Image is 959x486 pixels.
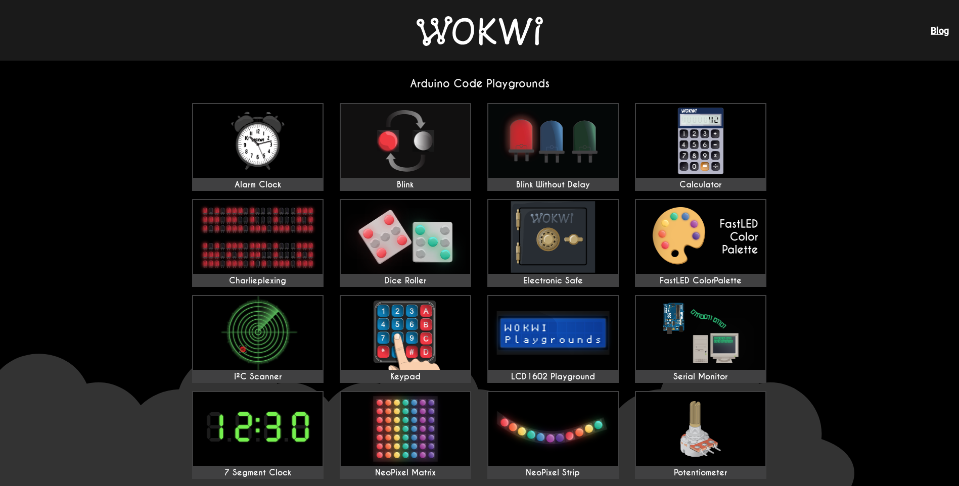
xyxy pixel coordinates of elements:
[341,200,470,274] img: Dice Roller
[193,200,323,274] img: Charlieplexing
[340,103,471,191] a: Blink
[488,392,618,466] img: NeoPixel Strip
[636,372,765,382] div: Serial Monitor
[488,296,618,370] img: LCD1602 Playground
[487,103,619,191] a: Blink Without Delay
[635,295,766,383] a: Serial Monitor
[487,199,619,287] a: Electronic Safe
[636,200,765,274] img: FastLED ColorPalette
[635,391,766,479] a: Potentiometer
[417,16,543,46] img: Wokwi
[487,391,619,479] a: NeoPixel Strip
[192,103,324,191] a: Alarm Clock
[192,199,324,287] a: Charlieplexing
[341,296,470,370] img: Keypad
[341,276,470,286] div: Dice Roller
[636,392,765,466] img: Potentiometer
[193,468,323,478] div: 7 Segment Clock
[488,180,618,190] div: Blink Without Delay
[192,295,324,383] a: I²C Scanner
[341,372,470,382] div: Keypad
[193,104,323,178] img: Alarm Clock
[488,104,618,178] img: Blink Without Delay
[340,199,471,287] a: Dice Roller
[636,296,765,370] img: Serial Monitor
[341,180,470,190] div: Blink
[487,295,619,383] a: LCD1602 Playground
[193,276,323,286] div: Charlieplexing
[193,392,323,466] img: 7 Segment Clock
[341,104,470,178] img: Blink
[636,104,765,178] img: Calculator
[488,276,618,286] div: Electronic Safe
[636,180,765,190] div: Calculator
[192,391,324,479] a: 7 Segment Clock
[340,391,471,479] a: NeoPixel Matrix
[488,372,618,382] div: LCD1602 Playground
[636,276,765,286] div: FastLED ColorPalette
[341,468,470,478] div: NeoPixel Matrix
[193,180,323,190] div: Alarm Clock
[488,468,618,478] div: NeoPixel Strip
[635,199,766,287] a: FastLED ColorPalette
[184,77,775,90] h2: Arduino Code Playgrounds
[193,372,323,382] div: I²C Scanner
[193,296,323,370] img: I²C Scanner
[488,200,618,274] img: Electronic Safe
[636,468,765,478] div: Potentiometer
[341,392,470,466] img: NeoPixel Matrix
[340,295,471,383] a: Keypad
[635,103,766,191] a: Calculator
[931,25,949,36] a: Blog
